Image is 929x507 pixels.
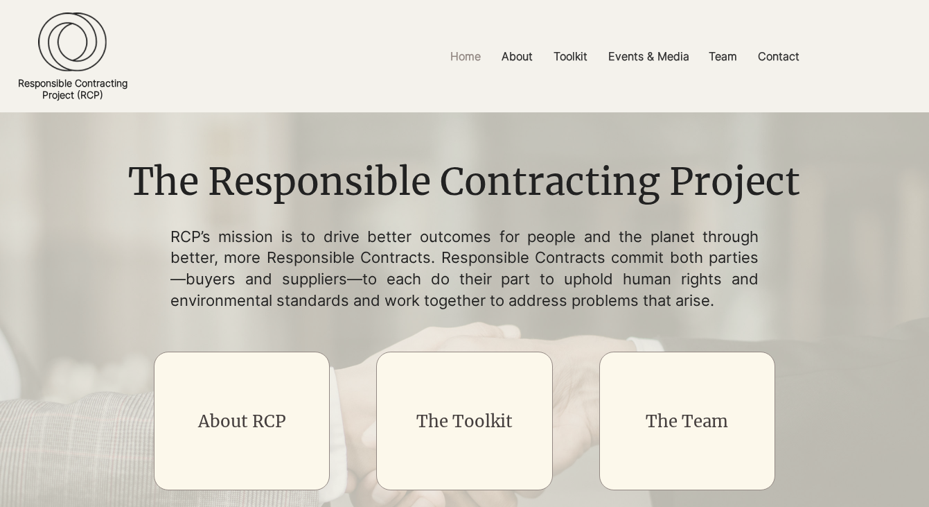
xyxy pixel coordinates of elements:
[646,411,728,432] a: The Team
[443,41,488,72] p: Home
[18,77,127,101] a: Responsible ContractingProject (RCP)
[320,41,929,72] nav: Site
[118,156,811,209] h1: The Responsible Contracting Project
[547,41,594,72] p: Toolkit
[598,41,698,72] a: Events & Media
[543,41,598,72] a: Toolkit
[495,41,540,72] p: About
[751,41,806,72] p: Contact
[170,226,759,311] p: RCP’s mission is to drive better outcomes for people and the planet through better, more Responsi...
[198,411,286,432] a: About RCP
[698,41,747,72] a: Team
[702,41,744,72] p: Team
[747,41,810,72] a: Contact
[601,41,696,72] p: Events & Media
[491,41,543,72] a: About
[440,41,491,72] a: Home
[416,411,513,432] a: The Toolkit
